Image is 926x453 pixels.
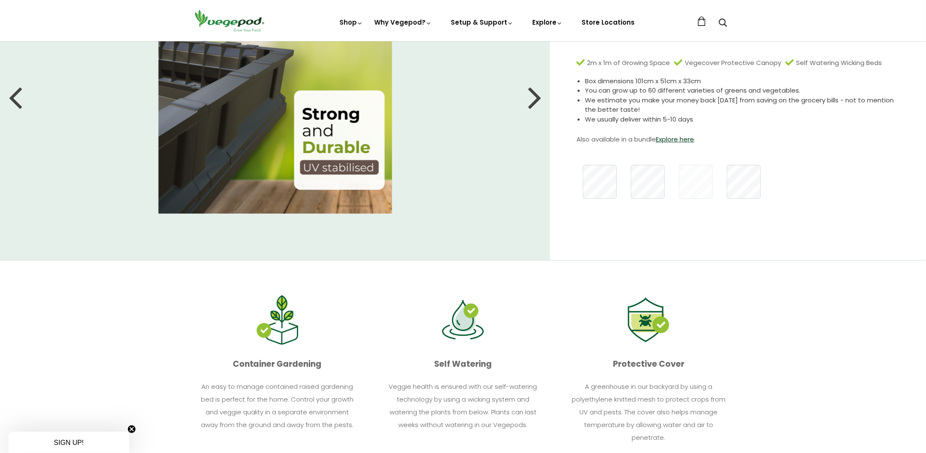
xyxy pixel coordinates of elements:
[585,76,905,86] li: Box dimensions 101cm x 51cm x 33cm
[570,380,727,444] p: A greenhouse in our backyard by using a polyethylene knitted mesh to protect crops from UV and pe...
[374,18,432,27] a: Why Vegepod?
[585,96,905,115] li: We estimate you make your money back [DATE] from saving on the grocery bills - not to mention the...
[582,18,635,27] a: Store Locations
[199,380,356,431] p: An easy to manage contained raised gardening bed is perfect for the home. Control your growth and...
[532,18,563,27] a: Explore
[685,58,781,68] span: Vegecover Protective Canopy
[191,356,363,372] p: Container Gardening
[384,380,542,431] p: Veggie health is ensured with our self-watering technology by using a wicking system and watering...
[191,8,268,33] img: Vegepod
[796,58,882,68] span: Self Watering Wicking Beds
[8,432,129,453] div: SIGN UP!Close teaser
[377,356,549,372] p: Self Watering
[585,115,905,125] li: We usually deliver within 5-10 days
[563,356,735,372] p: Protective Cover
[587,58,670,68] span: 2m x 1m of Growing Space
[54,439,84,446] span: SIGN UP!
[576,133,905,146] p: Also available in a bundle .
[339,18,363,27] a: Shop
[585,86,905,96] li: You can grow up to 60 different varieties of greens and vegetables.
[719,19,727,28] a: Search
[127,425,136,433] button: Close teaser
[656,135,694,144] a: Explore here
[451,18,514,27] a: Setup & Support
